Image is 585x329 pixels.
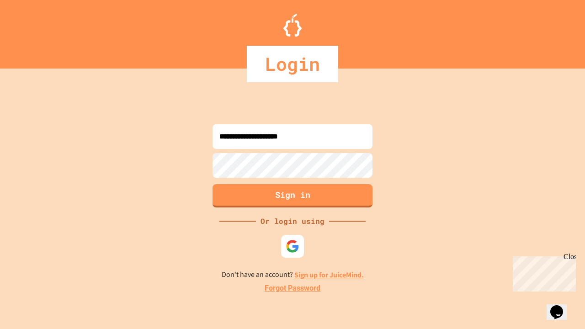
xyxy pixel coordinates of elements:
img: google-icon.svg [286,239,299,253]
div: Login [247,46,338,82]
a: Sign up for JuiceMind. [294,270,364,280]
iframe: chat widget [509,253,576,292]
img: Logo.svg [283,14,302,37]
div: Or login using [256,216,329,227]
a: Forgot Password [265,283,320,294]
iframe: chat widget [547,292,576,320]
p: Don't have an account? [222,269,364,281]
div: Chat with us now!Close [4,4,63,58]
button: Sign in [213,184,372,207]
